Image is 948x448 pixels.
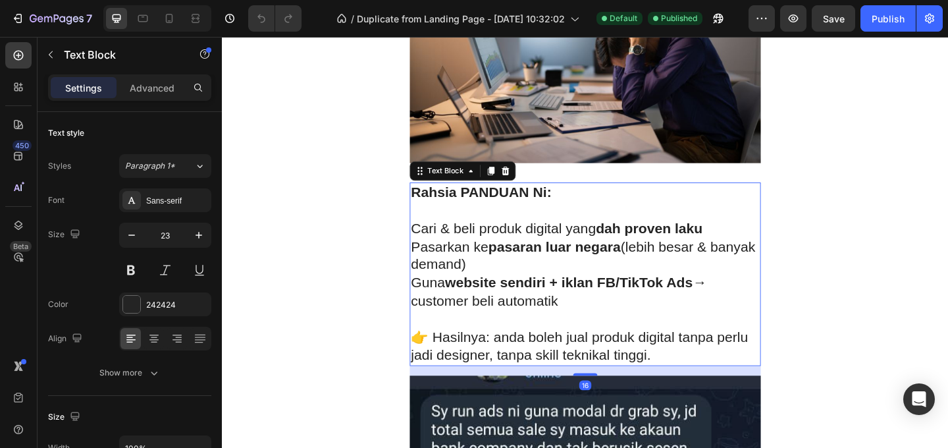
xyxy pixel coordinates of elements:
[65,81,102,95] p: Settings
[125,160,175,172] span: Paragraph 1*
[222,37,948,448] iframe: Design area
[812,5,855,32] button: Save
[205,160,358,177] strong: Rahsia PANDUAN Ni:
[48,127,84,139] div: Text style
[357,12,565,26] span: Duplicate from Landing Page - [DATE] 10:32:02
[205,219,585,258] p: Pasarkan ke (lebih besar & banyak demand)
[205,317,585,356] p: 👉 Hasilnya: anda boleh jual produk digital tanpa perlu jadi designer, tanpa skill teknikal tinggi.
[10,241,32,252] div: Beta
[248,5,302,32] div: Undo/Redo
[290,219,434,237] strong: pasaran luar negara
[407,200,523,217] strong: dah proven laku
[48,408,83,426] div: Size
[661,13,697,24] span: Published
[242,258,512,275] strong: website sendiri + iklan FB/TikTok Ads
[48,361,211,385] button: Show more
[146,195,208,207] div: Sans-serif
[48,330,85,348] div: Align
[13,140,32,151] div: 450
[610,13,637,24] span: Default
[146,299,208,311] div: 242424
[48,160,71,172] div: Styles
[48,226,83,244] div: Size
[872,12,905,26] div: Publish
[903,383,935,415] div: Open Intercom Messenger
[205,258,585,297] p: Guna → customer beli automatik
[64,47,176,63] p: Text Block
[5,5,98,32] button: 7
[99,366,161,379] div: Show more
[388,374,402,384] div: 16
[48,194,65,206] div: Font
[48,298,68,310] div: Color
[130,81,174,95] p: Advanced
[205,199,585,219] p: Cari & beli produk digital yang
[119,154,211,178] button: Paragraph 1*
[823,13,845,24] span: Save
[221,140,265,152] div: Text Block
[351,12,354,26] span: /
[86,11,92,26] p: 7
[860,5,916,32] button: Publish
